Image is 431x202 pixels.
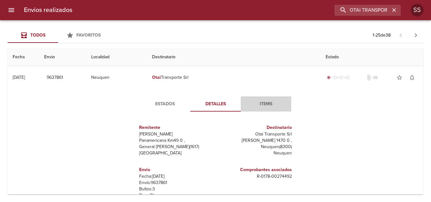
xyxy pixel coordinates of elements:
[409,74,415,81] span: notifications_none
[139,180,213,186] p: Envío: 9637861
[408,28,423,43] span: Pagina siguiente
[76,32,101,38] span: Favoritos
[245,100,287,108] span: Items
[218,173,292,180] p: R - 0178 - 00274492
[218,144,292,150] p: Neuquen ( 8300 )
[218,137,292,144] p: [PERSON_NAME] 1470 0 ,
[152,75,161,80] em: Otai
[86,48,147,66] th: Localidad
[366,74,372,81] span: No tiene documentos adjuntos
[8,28,109,43] div: Tabs Envios
[13,75,25,80] div: [DATE]
[373,32,391,38] p: 1 - 25 de 38
[147,48,321,66] th: Destinatario
[139,192,213,199] p: Peso: 0 kg
[139,137,213,144] p: Panamericana Km49 0 ,
[393,71,406,84] button: Agregar a favoritos
[393,32,408,38] span: Pagina anterior
[147,66,321,89] td: Transporte Srl
[406,71,418,84] button: Activar notificaciones
[144,100,186,108] span: Estados
[139,131,213,137] p: [PERSON_NAME]
[326,74,351,81] div: Generado
[411,4,423,16] div: SS
[8,48,39,66] th: Fecha
[411,4,423,16] div: Abrir información de usuario
[333,76,337,79] span: radio_button_unchecked
[139,173,213,180] p: Fecha: [DATE]
[346,76,350,79] span: radio_button_unchecked
[44,72,66,84] button: 9637861
[218,150,292,156] p: Neuquen
[139,186,213,192] p: Bultos: 3
[218,166,292,173] h6: Comprobantes asociados
[30,32,45,38] span: Todos
[139,144,213,150] p: General [PERSON_NAME] ( 1617 )
[218,124,292,131] h6: Destinatario
[139,150,213,156] p: [GEOGRAPHIC_DATA]
[321,48,423,66] th: Estado
[4,3,19,18] button: menu
[339,76,343,79] span: radio_button_unchecked
[218,131,292,137] p: Otai Transporte Srl
[139,166,213,173] h6: Envio
[372,74,378,81] span: No tiene pedido asociado
[39,48,86,66] th: Envio
[396,74,403,81] span: star_border
[139,124,213,131] h6: Remitente
[334,5,390,16] input: buscar
[86,66,147,89] td: Neuquen
[327,76,331,79] span: radio_button_checked
[194,100,237,108] span: Detalles
[140,96,291,112] div: Tabs detalle de guia
[47,74,63,82] span: 9637861
[24,5,72,15] h6: Envios realizados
